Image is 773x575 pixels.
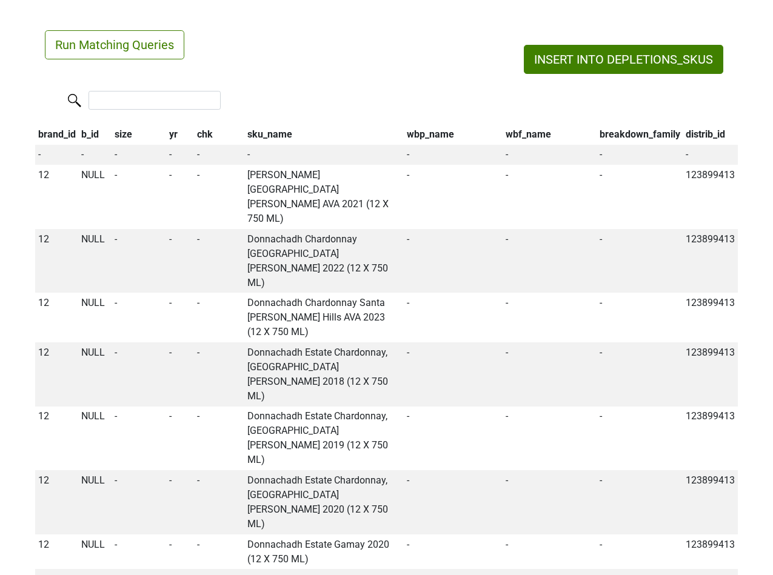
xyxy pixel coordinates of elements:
[683,293,738,342] td: 123899413
[112,534,166,570] td: -
[524,45,723,74] button: INSERT INTO DEPLETIONS_SKUS
[112,342,166,407] td: -
[35,342,79,407] td: 12
[194,145,244,165] td: -
[166,293,195,342] td: -
[35,293,79,342] td: 12
[166,229,195,293] td: -
[35,124,79,145] th: brand_id: activate to sort column descending
[194,165,244,229] td: -
[81,410,105,422] span: NULL
[597,534,683,570] td: -
[194,342,244,407] td: -
[503,165,597,229] td: -
[112,407,166,471] td: -
[166,407,195,471] td: -
[35,470,79,534] td: 12
[166,165,195,229] td: -
[404,145,503,165] td: -
[245,124,404,145] th: sku_name: activate to sort column ascending
[683,229,738,293] td: 123899413
[404,229,503,293] td: -
[404,293,503,342] td: -
[81,233,105,245] span: NULL
[79,124,112,145] th: b_id: activate to sort column ascending
[683,165,738,229] td: 123899413
[45,30,184,59] button: Run Matching Queries
[245,145,404,165] td: -
[503,124,597,145] th: wbf_name: activate to sort column ascending
[194,293,244,342] td: -
[166,342,195,407] td: -
[245,407,404,471] td: Donnachadh Estate Chardonnay, [GEOGRAPHIC_DATA][PERSON_NAME] 2019 (12 X 750 ML)
[112,470,166,534] td: -
[35,165,79,229] td: 12
[81,539,105,550] span: NULL
[166,534,195,570] td: -
[245,342,404,407] td: Donnachadh Estate Chardonnay, [GEOGRAPHIC_DATA][PERSON_NAME] 2018 (12 X 750 ML)
[503,293,597,342] td: -
[81,474,105,486] span: NULL
[112,145,166,165] td: -
[597,342,683,407] td: -
[166,124,195,145] th: yr: activate to sort column ascending
[245,229,404,293] td: Donnachadh Chardonnay [GEOGRAPHIC_DATA][PERSON_NAME] 2022 (12 X 750 ML)
[112,293,166,342] td: -
[597,470,683,534] td: -
[683,124,738,145] th: distrib_id: activate to sort column ascending
[112,165,166,229] td: -
[194,407,244,471] td: -
[194,124,244,145] th: chk: activate to sort column ascending
[194,470,244,534] td: -
[35,534,79,570] td: 12
[81,347,105,358] span: NULL
[597,145,683,165] td: -
[503,407,597,471] td: -
[404,470,503,534] td: -
[503,229,597,293] td: -
[81,297,105,308] span: NULL
[503,342,597,407] td: -
[683,534,738,570] td: 123899413
[597,124,683,145] th: breakdown_family: activate to sort column ascending
[597,407,683,471] td: -
[503,145,597,165] td: -
[404,124,503,145] th: wbp_name: activate to sort column ascending
[683,145,738,165] td: -
[112,229,166,293] td: -
[245,165,404,229] td: [PERSON_NAME] [GEOGRAPHIC_DATA][PERSON_NAME] AVA 2021 (12 X 750 ML)
[503,534,597,570] td: -
[166,145,195,165] td: -
[194,229,244,293] td: -
[597,229,683,293] td: -
[683,470,738,534] td: 123899413
[35,407,79,471] td: 12
[35,229,79,293] td: 12
[404,534,503,570] td: -
[35,145,79,165] td: -
[503,470,597,534] td: -
[166,470,195,534] td: -
[404,342,503,407] td: -
[404,407,503,471] td: -
[81,169,105,181] span: NULL
[597,293,683,342] td: -
[404,165,503,229] td: -
[245,534,404,570] td: Donnachadh Estate Gamay 2020 (12 X 750 ML)
[683,407,738,471] td: 123899413
[245,470,404,534] td: Donnachadh Estate Chardonnay, [GEOGRAPHIC_DATA][PERSON_NAME] 2020 (12 X 750 ML)
[245,293,404,342] td: Donnachadh Chardonnay Santa [PERSON_NAME] Hills AVA 2023 (12 X 750 ML)
[81,148,84,160] span: -
[683,342,738,407] td: 123899413
[194,534,244,570] td: -
[597,165,683,229] td: -
[112,124,166,145] th: size: activate to sort column ascending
